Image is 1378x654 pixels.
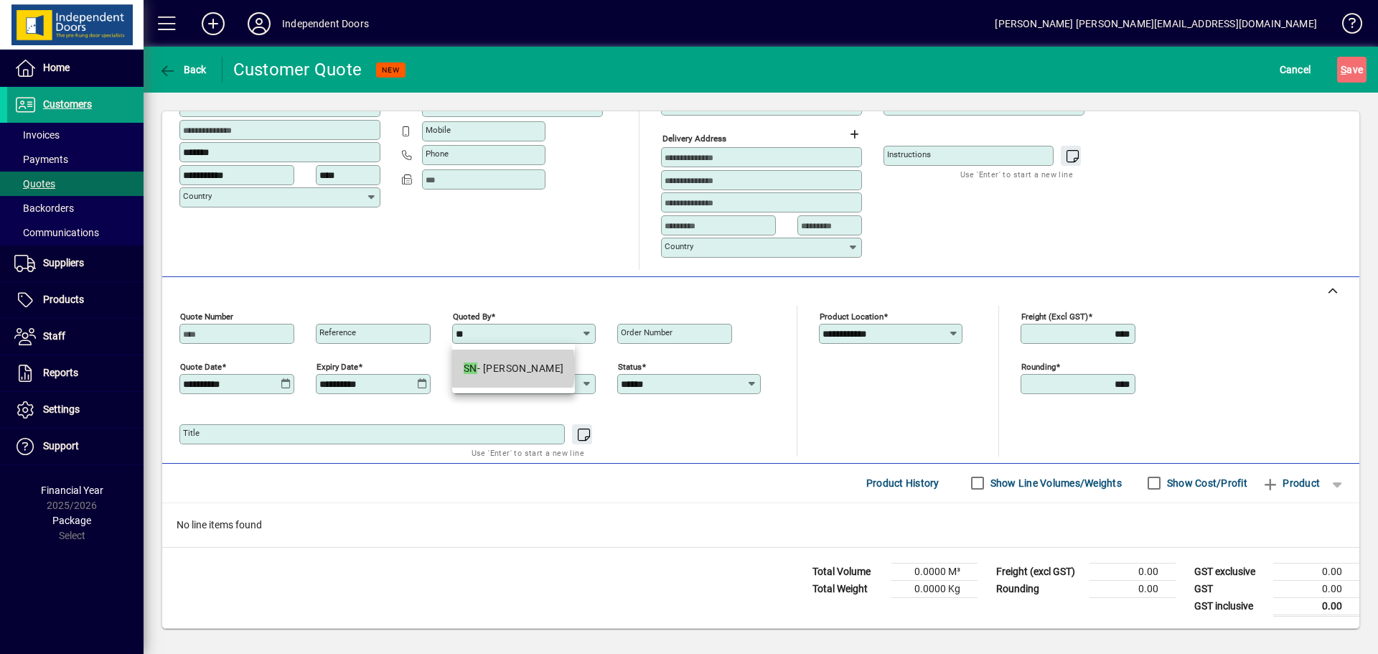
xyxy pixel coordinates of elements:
span: Quotes [14,178,55,190]
a: Knowledge Base [1331,3,1360,50]
button: Product History [861,470,945,496]
button: Product [1255,470,1327,496]
a: Reports [7,355,144,391]
div: [PERSON_NAME] [PERSON_NAME][EMAIL_ADDRESS][DOMAIN_NAME] [995,12,1317,35]
td: 0.00 [1273,563,1359,580]
a: Quotes [7,172,144,196]
td: 0.0000 M³ [891,563,978,580]
mat-label: Title [183,428,200,438]
a: Backorders [7,196,144,220]
button: Back [155,57,210,83]
mat-label: Instructions [887,149,931,159]
mat-label: Reference [319,327,356,337]
span: NEW [382,65,400,75]
mat-label: Quoted by [453,311,491,321]
a: Staff [7,319,144,355]
div: Customer Quote [233,58,362,81]
mat-label: Status [618,361,642,371]
button: Cancel [1276,57,1315,83]
span: Financial Year [41,485,103,496]
td: Rounding [989,580,1089,597]
span: Product History [866,472,939,495]
td: 0.00 [1273,580,1359,597]
td: 0.00 [1089,563,1176,580]
td: GST inclusive [1187,597,1273,615]
em: SN [464,363,477,374]
span: Settings [43,403,80,415]
a: Invoices [7,123,144,147]
span: Payments [14,154,68,165]
mat-hint: Use 'Enter' to start a new line [472,444,584,461]
span: S [1341,64,1346,75]
a: Settings [7,392,144,428]
mat-label: Rounding [1021,361,1056,371]
td: 0.0000 Kg [891,580,978,597]
span: Backorders [14,202,74,214]
button: Choose address [843,123,866,146]
app-page-header-button: Back [144,57,222,83]
mat-label: Expiry date [317,361,358,371]
span: Home [43,62,70,73]
button: Profile [236,11,282,37]
span: ave [1341,58,1363,81]
div: No line items found [162,503,1359,547]
div: Independent Doors [282,12,369,35]
td: 0.00 [1273,597,1359,615]
mat-label: Quote number [180,311,233,321]
td: 0.00 [1089,580,1176,597]
span: Reports [43,367,78,378]
mat-label: Country [183,191,212,201]
span: Cancel [1280,58,1311,81]
span: Customers [43,98,92,110]
a: Communications [7,220,144,245]
mat-option: SN - Steven Neame [452,350,575,388]
a: Payments [7,147,144,172]
label: Show Cost/Profit [1164,476,1247,490]
mat-label: Order number [621,327,672,337]
button: Save [1337,57,1367,83]
div: - [PERSON_NAME] [464,361,563,376]
td: GST exclusive [1187,563,1273,580]
button: Add [190,11,236,37]
a: Suppliers [7,246,144,281]
a: Products [7,282,144,318]
span: Products [43,294,84,305]
mat-label: Quote date [180,361,222,371]
a: Support [7,429,144,464]
label: Show Line Volumes/Weights [988,476,1122,490]
mat-label: Product location [820,311,883,321]
td: Total Volume [805,563,891,580]
span: Package [52,515,91,526]
span: Suppliers [43,257,84,268]
mat-label: Freight (excl GST) [1021,311,1088,321]
span: Staff [43,330,65,342]
td: GST [1187,580,1273,597]
a: Home [7,50,144,86]
span: Communications [14,227,99,238]
span: Invoices [14,129,60,141]
mat-label: Country [665,241,693,251]
span: Back [159,64,207,75]
td: Freight (excl GST) [989,563,1089,580]
span: Support [43,440,79,452]
mat-label: Phone [426,149,449,159]
mat-hint: Use 'Enter' to start a new line [960,166,1073,182]
td: Total Weight [805,580,891,597]
span: Product [1262,472,1320,495]
mat-label: Mobile [426,125,451,135]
